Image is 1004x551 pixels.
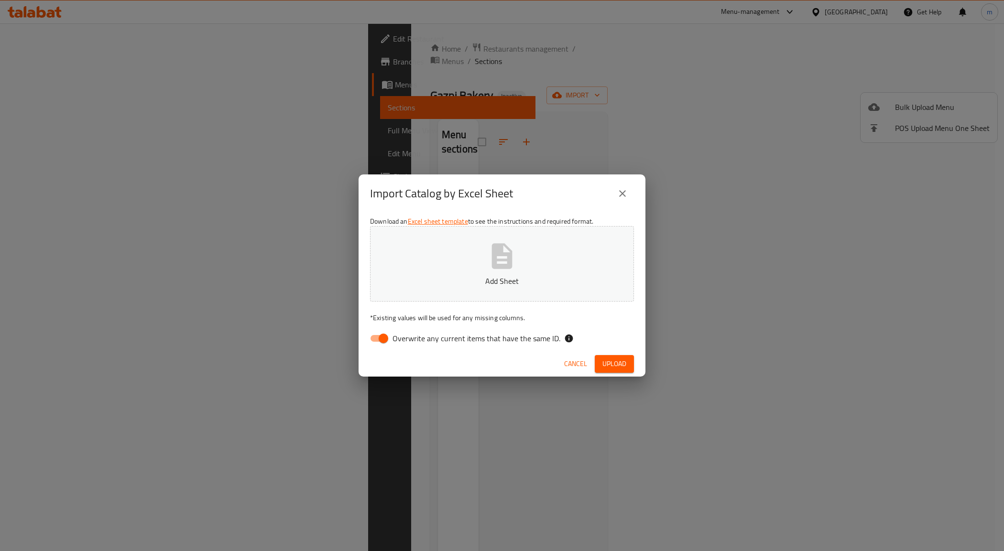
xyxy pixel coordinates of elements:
div: Download an to see the instructions and required format. [359,213,645,351]
span: Overwrite any current items that have the same ID. [393,333,560,344]
a: Excel sheet template [408,215,468,227]
button: Add Sheet [370,226,634,302]
button: close [611,182,634,205]
span: Cancel [564,358,587,370]
button: Upload [595,355,634,373]
h2: Import Catalog by Excel Sheet [370,186,513,201]
button: Cancel [560,355,591,373]
span: Upload [602,358,626,370]
p: Add Sheet [385,275,619,287]
svg: If the overwrite option isn't selected, then the items that match an existing ID will be ignored ... [564,334,574,343]
p: Existing values will be used for any missing columns. [370,313,634,323]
